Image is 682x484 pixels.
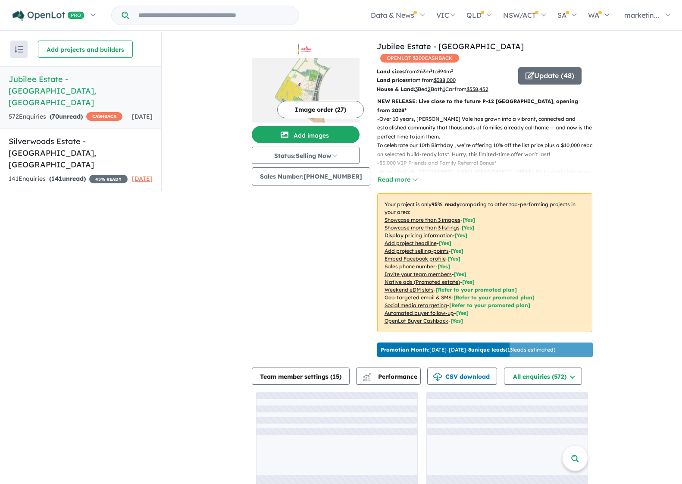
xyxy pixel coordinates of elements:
[451,248,463,254] span: [ Yes ]
[385,240,437,246] u: Add project headline
[455,232,467,239] span: [ Yes ]
[377,41,524,51] a: Jubilee Estate - [GEOGRAPHIC_DATA]
[377,77,408,83] b: Land prices
[518,67,582,85] button: Update (48)
[385,255,446,262] u: Embed Facebook profile
[356,368,421,385] button: Performance
[454,294,535,301] span: [Refer to your promoted plan]
[332,373,339,380] span: 15
[462,279,475,285] span: [Yes]
[385,232,453,239] u: Display pricing information
[381,346,555,354] p: [DATE] - [DATE] - ( 13 leads estimated)
[466,86,488,92] u: $ 538,452
[364,373,417,380] span: Performance
[434,77,456,83] u: $ 388,000
[439,240,451,246] span: [ Yes ]
[433,373,442,381] img: download icon
[417,68,432,75] u: 263 m
[462,224,474,231] span: [ Yes ]
[450,317,463,324] span: [Yes]
[50,113,83,120] strong: ( unread)
[13,10,84,21] img: Openlot PRO Logo White
[252,126,360,143] button: Add images
[449,302,530,308] span: [Refer to your promoted plan]
[89,175,128,183] span: 45 % READY
[38,41,133,58] button: Add projects and builders
[385,224,460,231] u: Showcase more than 3 listings
[385,310,454,316] u: Automated buyer follow-up
[377,85,512,94] p: Bed Bath Car from
[377,193,592,332] p: Your project is only comparing to other top-performing projects in your area: - - - - - - - - - -...
[432,68,453,75] span: to
[381,346,429,353] b: Promotion Month:
[385,217,460,223] u: Showcase more than 3 images
[385,286,434,293] u: Weekend eDM slots
[436,286,517,293] span: [Refer to your promoted plan]
[448,255,460,262] span: [ Yes ]
[451,68,453,72] sup: 2
[255,44,356,54] img: Jubilee Estate - Wyndham Vale Logo
[277,101,364,118] button: Image order (27)
[430,68,432,72] sup: 2
[456,310,469,316] span: [Yes]
[377,67,512,76] p: from
[415,86,418,92] u: 3
[51,175,62,182] span: 141
[377,115,599,159] p: - Over 10 years, [PERSON_NAME] Vale has grown into a vibrant, connected and established community...
[380,54,459,63] span: OPENLOT $ 200 CASHBACK
[438,68,453,75] u: 394 m
[385,279,460,285] u: Native ads (Promoted estate)
[385,263,435,270] u: Sales phone number
[15,46,23,53] img: sort.svg
[377,97,592,115] p: NEW RELEASE: Live close to the future P-12 [GEOGRAPHIC_DATA], opening from 2028*
[86,112,122,121] span: CASHBACK
[463,217,475,223] span: [ Yes ]
[432,201,460,207] b: 95 % ready
[443,86,445,92] u: 1
[9,73,153,108] h5: Jubilee Estate - [GEOGRAPHIC_DATA] , [GEOGRAPHIC_DATA]
[9,135,153,170] h5: Silverwoods Estate - [GEOGRAPHIC_DATA] , [GEOGRAPHIC_DATA]
[377,68,405,75] b: Land sizes
[385,248,449,254] u: Add project selling-points
[252,368,350,385] button: Team member settings (15)
[9,174,128,184] div: 141 Enquir ies
[428,86,431,92] u: 2
[252,41,360,123] a: Jubilee Estate - Wyndham Vale LogoJubilee Estate - Wyndham Vale
[454,271,466,277] span: [ Yes ]
[131,6,297,25] input: Try estate name, suburb, builder or developer
[377,167,599,194] p: - Access to Club [GEOGRAPHIC_DATA], [GEOGRAPHIC_DATA]’s first private indoor water park which fea...
[377,175,418,185] button: Read more
[377,159,599,167] p: - $5,000 VIP Friends and Family Referral Bonus*
[9,112,122,122] div: 572 Enquir ies
[49,175,86,182] strong: ( unread)
[132,175,153,182] span: [DATE]
[427,368,497,385] button: CSV download
[52,113,59,120] span: 70
[377,76,512,85] p: start from
[363,373,371,377] img: line-chart.svg
[624,11,659,19] span: marketin...
[385,294,451,301] u: Geo-targeted email & SMS
[252,167,370,185] button: Sales Number:[PHONE_NUMBER]
[132,113,153,120] span: [DATE]
[385,271,452,277] u: Invite your team members
[252,58,360,123] img: Jubilee Estate - Wyndham Vale
[363,376,372,381] img: bar-chart.svg
[468,346,506,353] b: 8 unique leads
[377,86,415,92] b: House & Land:
[504,368,582,385] button: All enquiries (572)
[385,302,447,308] u: Social media retargeting
[385,317,448,324] u: OpenLot Buyer Cashback
[438,263,450,270] span: [ Yes ]
[252,147,360,164] button: Status:Selling Now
